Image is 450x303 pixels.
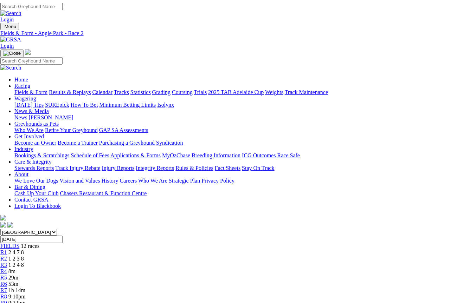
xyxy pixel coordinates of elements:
a: Login [0,17,14,22]
span: 9:10pm [8,294,26,299]
a: Results & Replays [49,89,91,95]
a: Bar & Dining [14,184,45,190]
a: News & Media [14,108,49,114]
input: Search [0,3,63,10]
span: 53m [8,281,18,287]
div: Bar & Dining [14,190,445,197]
span: 12 races [21,243,39,249]
a: SUREpick [45,102,69,108]
a: Minimum Betting Limits [99,102,156,108]
span: R5 [0,275,7,281]
a: Integrity Reports [136,165,174,171]
img: GRSA [0,37,21,43]
a: About [14,171,28,177]
a: Chasers Restaurant & Function Centre [60,190,147,196]
a: Care & Integrity [14,159,52,165]
div: Get Involved [14,140,445,146]
a: Applications & Forms [110,152,161,158]
span: Menu [5,24,16,29]
a: Cash Up Your Club [14,190,58,196]
img: Close [3,51,21,56]
div: About [14,178,445,184]
a: We Love Our Dogs [14,178,58,184]
a: Trials [194,89,207,95]
a: 2025 TAB Adelaide Cup [208,89,264,95]
a: Become an Owner [14,140,56,146]
a: Bookings & Scratchings [14,152,69,158]
a: Strategic Plan [169,178,200,184]
a: Login [0,43,14,49]
a: Who We Are [138,178,167,184]
a: Greyhounds as Pets [14,121,59,127]
a: History [101,178,118,184]
input: Select date [0,236,63,243]
span: 8m [8,268,15,274]
a: Track Injury Rebate [55,165,100,171]
a: Syndication [156,140,183,146]
span: 1 2 4 8 [8,262,24,268]
div: Wagering [14,102,445,108]
a: Purchasing a Greyhound [99,140,155,146]
a: FIELDS [0,243,19,249]
a: R2 [0,256,7,262]
div: News & Media [14,114,445,121]
a: R7 [0,287,7,293]
div: Racing [14,89,445,95]
span: 29m [8,275,18,281]
a: Track Maintenance [285,89,328,95]
a: Racing [14,83,30,89]
a: Fact Sheets [215,165,240,171]
a: ICG Outcomes [242,152,276,158]
div: Greyhounds as Pets [14,127,445,133]
img: logo-grsa-white.png [25,49,31,55]
a: Vision and Values [59,178,100,184]
img: Search [0,65,21,71]
a: Careers [120,178,137,184]
a: Retire Your Greyhound [45,127,98,133]
a: Statistics [130,89,151,95]
a: Weights [265,89,283,95]
a: Privacy Policy [201,178,234,184]
button: Toggle navigation [0,50,24,57]
img: logo-grsa-white.png [0,215,6,220]
a: Home [14,77,28,83]
a: Contact GRSA [14,197,48,203]
a: Login To Blackbook [14,203,61,209]
a: [DATE] Tips [14,102,44,108]
div: Industry [14,152,445,159]
img: twitter.svg [7,222,13,228]
a: R8 [0,294,7,299]
a: Grading [152,89,171,95]
a: R4 [0,268,7,274]
a: Breeding Information [192,152,240,158]
a: Fields & Form - Angle Park - Race 2 [0,30,445,37]
a: News [14,114,27,120]
a: Injury Reports [102,165,134,171]
a: Wagering [14,95,36,101]
a: R1 [0,249,7,255]
img: Search [0,10,21,17]
a: Stewards Reports [14,165,54,171]
img: facebook.svg [0,222,6,228]
a: Fields & Form [14,89,47,95]
button: Toggle navigation [0,23,19,30]
a: Industry [14,146,33,152]
a: Tracks [114,89,129,95]
a: R3 [0,262,7,268]
a: Stay On Track [242,165,274,171]
a: [PERSON_NAME] [28,114,73,120]
a: Race Safe [277,152,300,158]
a: Who We Are [14,127,44,133]
a: Coursing [172,89,193,95]
a: Schedule of Fees [71,152,109,158]
a: R6 [0,281,7,287]
a: How To Bet [71,102,98,108]
div: Care & Integrity [14,165,445,171]
span: 1h 14m [8,287,25,293]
